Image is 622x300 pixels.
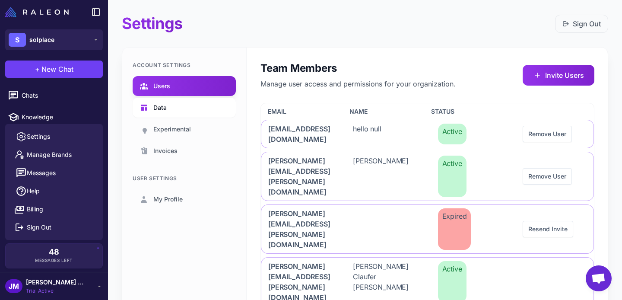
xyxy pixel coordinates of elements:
[153,146,178,156] span: Invoices
[26,287,86,295] span: Trial Active
[26,278,86,287] span: [PERSON_NAME] Claufer [PERSON_NAME]
[268,156,332,197] span: [PERSON_NAME][EMAIL_ADDRESS][PERSON_NAME][DOMAIN_NAME]
[261,120,594,148] div: [EMAIL_ADDRESS][DOMAIN_NAME]hello nullActiveRemove User
[523,126,572,142] button: Remove User
[438,208,471,250] span: Expired
[349,107,368,116] span: Name
[5,279,22,293] div: JM
[27,168,56,178] span: Messages
[153,124,191,134] span: Experimental
[438,156,466,197] span: Active
[586,265,612,291] div: Open chat
[22,91,98,100] span: Chats
[41,64,73,74] span: New Chat
[35,257,73,264] span: Messages Left
[133,61,236,69] div: Account Settings
[9,164,99,182] button: Messages
[5,29,103,50] button: Ssolplace
[133,175,236,182] div: User Settings
[153,81,170,91] span: Users
[5,61,103,78] button: +New Chat
[133,119,236,139] a: Experimental
[133,141,236,161] a: Invoices
[523,168,572,185] button: Remove User
[261,152,594,201] div: [PERSON_NAME][EMAIL_ADDRESS][PERSON_NAME][DOMAIN_NAME][PERSON_NAME]ActiveRemove User
[27,150,72,160] span: Manage Brands
[3,108,105,126] a: Knowledge
[268,124,332,144] span: [EMAIL_ADDRESS][DOMAIN_NAME]
[353,124,381,144] span: hello null
[261,204,594,254] div: [PERSON_NAME][EMAIL_ADDRESS][PERSON_NAME][DOMAIN_NAME]ExpiredResend Invite
[27,204,43,214] span: Billing
[523,221,573,237] button: Resend Invite
[27,186,40,196] span: Help
[562,19,601,29] a: Sign Out
[5,7,72,17] a: Raleon Logo
[9,182,99,200] a: Help
[268,107,286,116] span: Email
[555,15,608,33] button: Sign Out
[153,195,183,204] span: My Profile
[49,248,59,256] span: 48
[523,65,594,86] button: Invite Users
[260,61,456,75] h2: Team Members
[3,86,105,105] a: Chats
[5,7,69,17] img: Raleon Logo
[133,189,236,209] a: My Profile
[133,76,236,96] a: Users
[122,14,182,33] h1: Settings
[27,223,51,232] span: Sign Out
[9,33,26,47] div: S
[22,112,98,122] span: Knowledge
[431,107,454,116] span: Status
[35,64,40,74] span: +
[260,79,456,89] p: Manage user access and permissions for your organization.
[438,124,466,144] span: Active
[29,35,54,45] span: solplace
[353,156,409,197] span: [PERSON_NAME]
[153,103,167,112] span: Data
[9,218,99,236] button: Sign Out
[27,132,50,141] span: Settings
[133,98,236,118] a: Data
[268,208,332,250] span: [PERSON_NAME][EMAIL_ADDRESS][PERSON_NAME][DOMAIN_NAME]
